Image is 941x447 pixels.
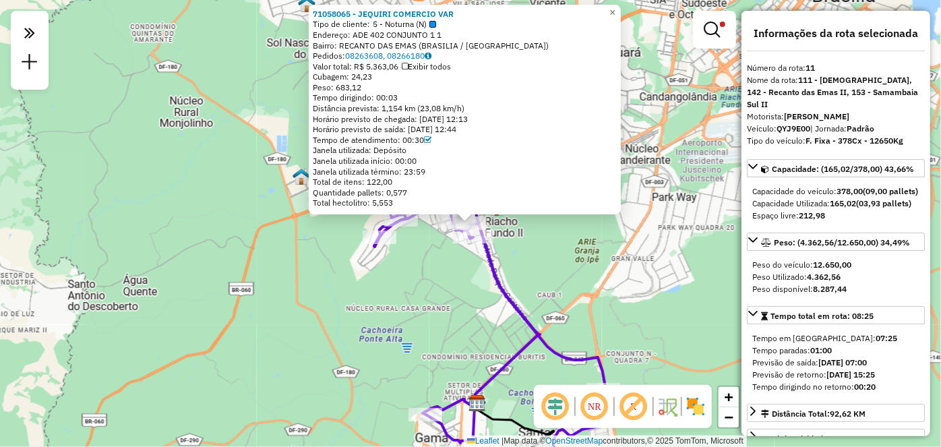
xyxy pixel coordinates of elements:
[747,404,925,422] a: Distância Total:92,62 KM
[313,103,617,114] div: Distância prevista: 1,154 km (23,08 km/h)
[747,429,925,447] a: Total de atividades:18
[719,407,739,427] a: Zoom out
[770,311,874,321] span: Tempo total em rota: 08:25
[837,186,863,196] strong: 378,00
[539,390,572,423] span: Ocultar deslocamento
[747,27,925,40] h4: Informações da rota selecionada
[345,51,431,61] a: 08263608, 08266180
[863,186,918,196] strong: (09,00 pallets)
[826,369,875,380] strong: [DATE] 15:25
[502,436,504,446] span: |
[777,123,810,133] strong: QYJ9E00
[799,210,825,220] strong: 212,98
[784,111,849,121] strong: [PERSON_NAME]
[752,185,919,198] div: Capacidade do veículo:
[752,332,919,345] div: Tempo em [GEOGRAPHIC_DATA]:
[313,82,361,92] span: Peso: 683,12
[747,159,925,177] a: Capacidade: (165,02/378,00) 43,66%
[617,390,650,423] span: Exibir rótulo
[847,123,874,133] strong: Padrão
[752,357,919,369] div: Previsão de saída:
[488,199,506,216] img: 120 UDC WCL Recanto
[425,52,431,60] i: Observações
[752,283,919,295] div: Peso disponível:
[609,7,615,18] span: ×
[546,436,603,446] a: OpenStreetMap
[313,135,617,146] div: Tempo de atendimento: 00:30
[752,345,919,357] div: Tempo paradas:
[747,254,925,301] div: Peso: (4.362,56/12.650,00) 34,49%
[313,145,617,156] div: Janela utilizada: Depósito
[772,164,914,174] span: Capacidade: (165,02/378,00) 43,66%
[578,390,611,423] span: Ocultar NR
[752,369,919,381] div: Previsão de retorno:
[806,136,903,146] strong: F. Fixa - 378Cx - 12650Kg
[313,61,617,72] div: Valor total: R$ 5.363,06
[313,156,617,167] div: Janela utilizada início: 00:00
[605,5,621,21] a: Close popup
[876,333,897,343] strong: 07:25
[747,75,918,109] strong: 111 - [DEMOGRAPHIC_DATA], 142 - Recanto das Emas II, 153 - Samambaia Sul II
[747,306,925,324] a: Tempo total em rota: 08:25
[830,409,866,419] span: 92,62 KM
[806,63,815,73] strong: 11
[761,408,866,420] div: Distância Total:
[719,387,739,407] a: Zoom in
[313,124,617,135] div: Horário previsto de saída: [DATE] 12:44
[752,271,919,283] div: Peso Utilizado:
[313,114,617,125] div: Horário previsto de chegada: [DATE] 12:13
[813,260,851,270] strong: 12.650,00
[313,198,617,208] div: Total hectolitro: 5,553
[313,30,617,40] div: Endereço: ADE 402 CONJUNTO 1 1
[818,357,867,367] strong: [DATE] 07:00
[747,233,925,251] a: Peso: (4.362,56/12.650,00) 34,49%
[747,74,925,111] div: Nome da rota:
[313,40,617,51] div: Bairro: RECANTO DAS EMAS (BRASILIA / [GEOGRAPHIC_DATA])
[313,9,454,19] a: 71058065 - JEQUIRI COMERCIO VAR
[725,388,733,405] span: +
[313,177,617,187] div: Total de itens: 122,00
[685,396,706,417] img: Exibir/Ocultar setores
[830,198,856,208] strong: 165,02
[313,187,617,198] div: Quantidade pallets: 0,577
[464,436,747,447] div: Map data © contributors,© 2025 TomTom, Microsoft
[16,19,43,47] em: Clique aqui para maximizar o painel
[747,135,925,147] div: Tipo do veículo:
[747,123,925,135] div: Veículo:
[813,284,847,294] strong: 8.287,44
[373,19,436,30] span: 5 - Noturna (N)
[761,434,844,444] span: Total de atividades:
[747,62,925,74] div: Número da rota:
[774,237,910,247] span: Peso: (4.362,56/12.650,00) 34,49%
[747,111,925,123] div: Motorista:
[854,382,876,392] strong: 00:20
[16,49,43,79] a: Nova sessão e pesquisa
[810,123,874,133] span: | Jornada:
[313,167,617,177] div: Janela utilizada término: 23:59
[424,135,431,145] a: Com service time
[293,168,310,185] img: 126 - UDC Light WCL Casa Samambaia Norte
[313,19,617,30] div: Tipo de cliente:
[752,381,919,393] div: Tempo dirigindo no retorno:
[747,180,925,227] div: Capacidade: (165,02/378,00) 43,66%
[313,51,617,61] div: Pedidos:
[698,16,731,43] a: Exibir filtros
[402,61,451,71] span: Exibir todos
[834,434,844,444] strong: 18
[807,272,841,282] strong: 4.362,56
[720,22,725,27] span: Filtro Ativo
[657,396,678,417] img: Fluxo de ruas
[725,409,733,425] span: −
[468,394,486,412] img: CDD Brasilia - BR
[810,345,832,355] strong: 01:00
[313,93,617,104] div: Tempo dirigindo: 00:03
[313,71,372,82] span: Cubagem: 24,23
[752,198,919,210] div: Capacidade Utilizada:
[747,327,925,398] div: Tempo total em rota: 08:25
[467,436,499,446] a: Leaflet
[752,210,919,222] div: Espaço livre:
[856,198,911,208] strong: (03,93 pallets)
[752,260,851,270] span: Peso do veículo:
